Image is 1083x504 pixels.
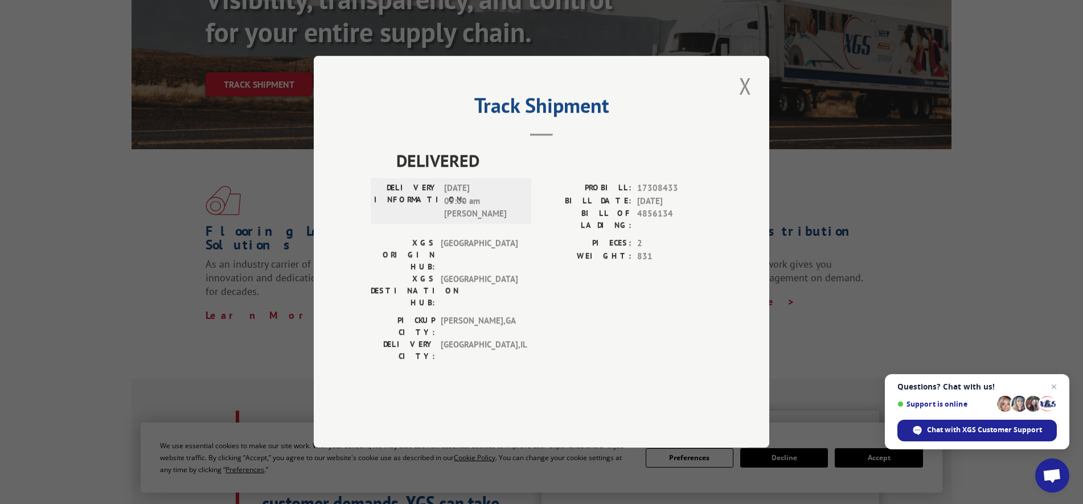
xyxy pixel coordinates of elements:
span: [PERSON_NAME] , GA [441,315,518,339]
h2: Track Shipment [371,97,712,119]
span: 17308433 [637,182,712,195]
span: 4856134 [637,208,712,232]
span: 2 [637,237,712,251]
label: DELIVERY CITY: [371,339,435,363]
span: Chat with XGS Customer Support [927,425,1042,435]
span: [GEOGRAPHIC_DATA] [441,273,518,309]
label: BILL OF LADING: [541,208,631,232]
span: Chat with XGS Customer Support [897,420,1057,441]
span: Support is online [897,400,993,408]
label: PROBILL: [541,182,631,195]
label: BILL DATE: [541,195,631,208]
span: [DATE] [637,195,712,208]
label: XGS DESTINATION HUB: [371,273,435,309]
button: Close modal [736,70,755,101]
span: DELIVERED [396,148,712,174]
span: 831 [637,250,712,263]
span: [GEOGRAPHIC_DATA] , IL [441,339,518,363]
span: [DATE] 09:00 am [PERSON_NAME] [444,182,521,221]
label: PIECES: [541,237,631,251]
label: DELIVERY INFORMATION: [374,182,438,221]
a: Open chat [1035,458,1069,493]
label: WEIGHT: [541,250,631,263]
span: Questions? Chat with us! [897,382,1057,391]
label: XGS ORIGIN HUB: [371,237,435,273]
label: PICKUP CITY: [371,315,435,339]
span: [GEOGRAPHIC_DATA] [441,237,518,273]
